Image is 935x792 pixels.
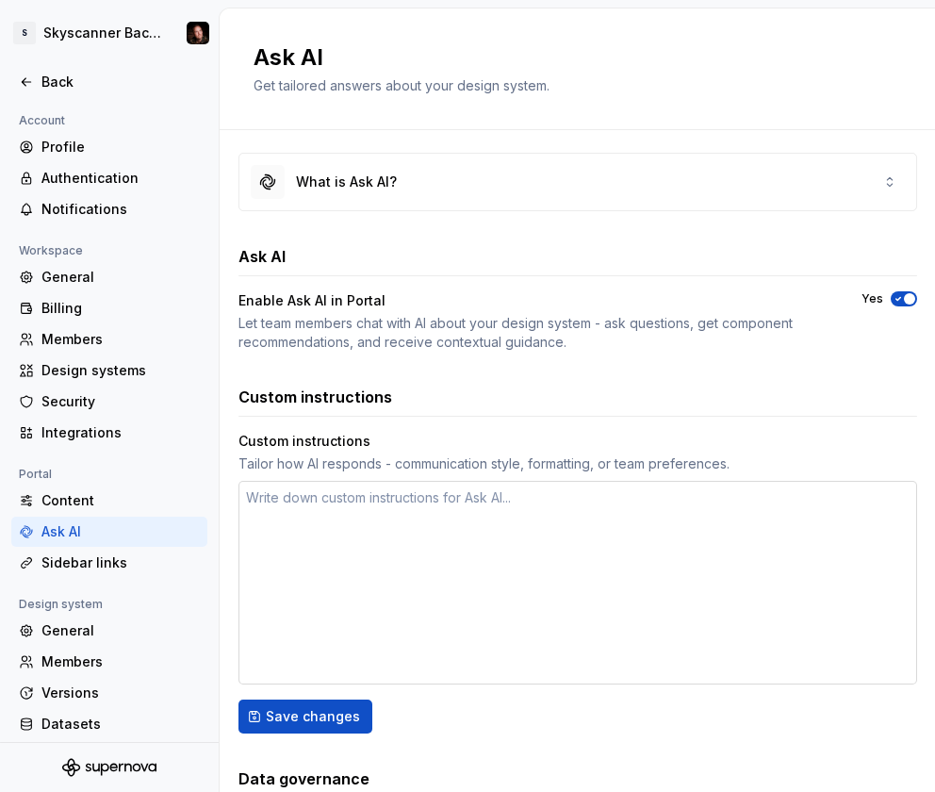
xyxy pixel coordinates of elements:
[62,758,156,777] svg: Supernova Logo
[11,486,207,516] a: Content
[41,268,200,287] div: General
[41,169,200,188] div: Authentication
[41,423,200,442] div: Integrations
[11,709,207,739] a: Datasets
[11,239,90,262] div: Workspace
[41,621,200,640] div: General
[43,24,164,42] div: Skyscanner Backpack
[41,330,200,349] div: Members
[238,432,917,451] div: Custom instructions
[238,314,828,352] div: Let team members chat with AI about your design system - ask questions, get component recommendat...
[11,647,207,677] a: Members
[11,262,207,292] a: General
[238,386,392,408] h3: Custom instructions
[11,387,207,417] a: Security
[11,616,207,646] a: General
[11,548,207,578] a: Sidebar links
[41,73,200,91] div: Back
[4,12,215,54] button: SSkyscanner BackpackAdam Wilson
[11,132,207,162] a: Profile
[41,652,200,671] div: Members
[11,194,207,224] a: Notifications
[41,684,200,702] div: Versions
[266,707,360,726] span: Save changes
[11,740,207,770] a: Documentation
[11,355,207,386] a: Design systems
[238,700,372,734] button: Save changes
[238,767,369,790] h3: Data governance
[41,138,200,157] div: Profile
[11,163,207,193] a: Authentication
[238,291,828,310] div: Enable Ask AI in Portal
[11,678,207,708] a: Versions
[296,173,397,191] div: What is Ask AI?
[41,491,200,510] div: Content
[11,67,207,97] a: Back
[11,418,207,448] a: Integrations
[41,522,200,541] div: Ask AI
[41,392,200,411] div: Security
[254,77,550,93] span: Get tailored answers about your design system.
[861,291,883,306] label: Yes
[11,517,207,547] a: Ask AI
[11,293,207,323] a: Billing
[238,245,286,268] h3: Ask AI
[11,593,110,616] div: Design system
[41,553,200,572] div: Sidebar links
[11,109,73,132] div: Account
[41,200,200,219] div: Notifications
[254,42,550,73] h2: Ask AI
[238,454,917,473] div: Tailor how AI responds - communication style, formatting, or team preferences.
[41,361,200,380] div: Design systems
[11,463,59,486] div: Portal
[11,324,207,355] a: Members
[187,22,209,44] img: Adam Wilson
[41,299,200,318] div: Billing
[13,22,36,44] div: S
[41,715,200,734] div: Datasets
